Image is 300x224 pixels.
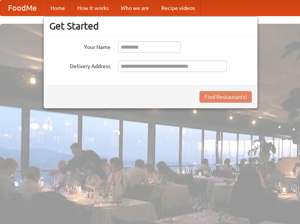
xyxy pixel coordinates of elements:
[199,91,252,103] button: Find Restaurants!
[49,41,110,51] label: Your Name
[49,60,110,70] label: Delivery Address
[115,0,155,16] a: Who we are
[155,0,201,16] a: Recipe videos
[49,20,252,32] h3: Get Started
[71,0,115,16] a: How it works
[0,0,44,16] a: FoodMe
[44,0,71,16] a: Home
